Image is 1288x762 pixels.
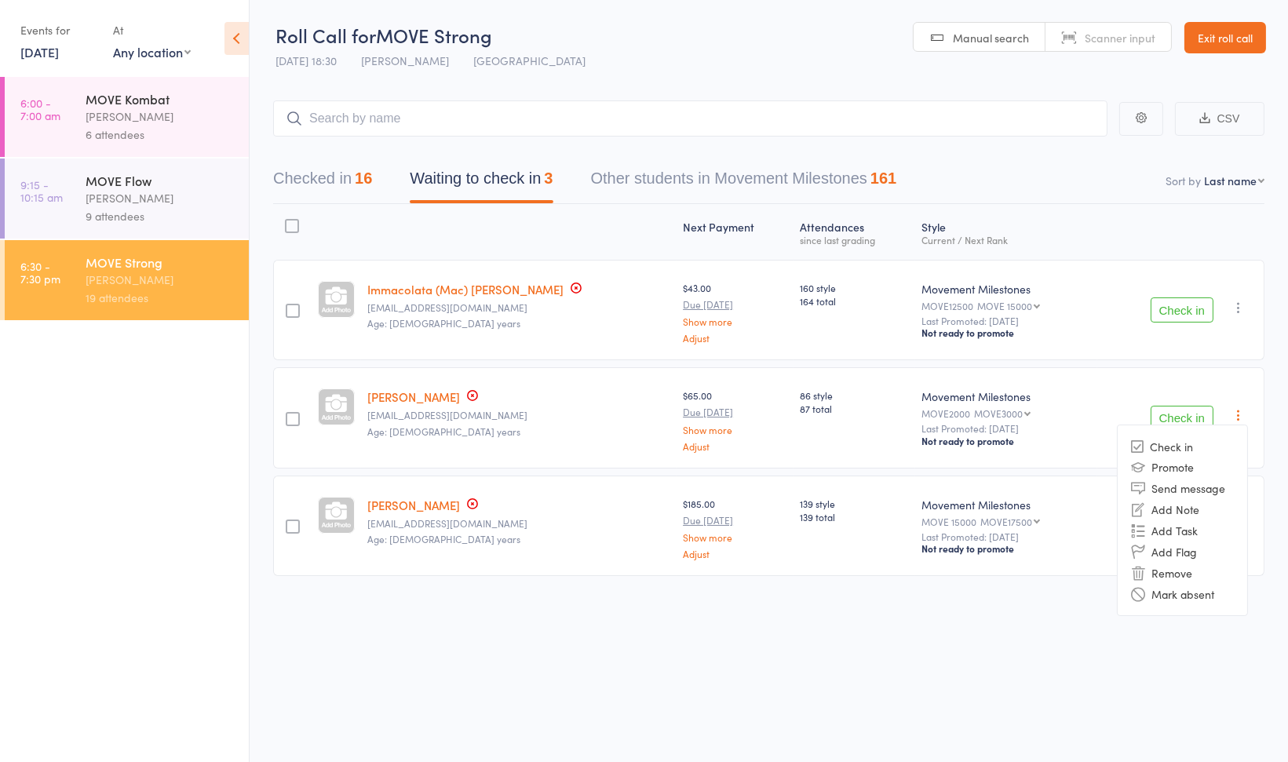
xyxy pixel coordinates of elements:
a: Adjust [683,333,787,343]
div: Not ready to promote [921,435,1091,447]
small: Due [DATE] [683,515,787,526]
div: MOVE17500 [980,516,1032,527]
div: $43.00 [683,281,787,343]
span: 86 style [800,388,909,402]
li: Add Task [1118,520,1247,541]
div: Style [915,211,1097,253]
small: marina@fbrlaw.com.au [367,518,671,529]
button: Check in [1151,406,1213,431]
span: [GEOGRAPHIC_DATA] [473,53,586,68]
div: 9 attendees [86,207,235,225]
div: MOVE Strong [86,253,235,271]
div: Movement Milestones [921,497,1091,512]
div: MOVE 15000 [977,301,1032,311]
div: At [113,17,191,43]
div: since last grading [800,235,909,245]
span: 87 total [800,402,909,415]
span: 160 style [800,281,909,294]
div: 19 attendees [86,289,235,307]
div: MOVE Kombat [86,90,235,108]
small: Sueandshaz@gmail.com [367,410,671,421]
time: 9:15 - 10:15 am [20,178,63,203]
a: Adjust [683,549,787,559]
div: Next Payment [677,211,794,253]
li: Promote [1118,456,1247,477]
li: Add Note [1118,498,1247,520]
a: Immacolata (Mac) [PERSON_NAME] [367,281,564,297]
a: [DATE] [20,43,59,60]
small: ibollella.ib@gmail.com [367,302,671,313]
div: MOVE 15000 [921,516,1091,527]
div: Last name [1204,173,1257,188]
span: MOVE Strong [376,22,492,48]
span: Age: [DEMOGRAPHIC_DATA] years [367,316,520,330]
a: Show more [683,532,787,542]
div: Not ready to promote [921,542,1091,555]
div: Not ready to promote [921,326,1091,339]
small: Last Promoted: [DATE] [921,423,1091,434]
small: Due [DATE] [683,407,787,417]
span: 139 total [800,510,909,523]
div: Any location [113,43,191,60]
div: Events for [20,17,97,43]
div: [PERSON_NAME] [86,189,235,207]
button: Waiting to check in3 [410,162,553,203]
span: Age: [DEMOGRAPHIC_DATA] years [367,425,520,438]
li: Mark absent [1118,583,1247,604]
li: Remove [1118,562,1247,583]
small: Last Promoted: [DATE] [921,531,1091,542]
a: [PERSON_NAME] [367,388,460,405]
div: 16 [355,170,372,187]
div: Movement Milestones [921,281,1091,297]
small: Due [DATE] [683,299,787,310]
span: 139 style [800,497,909,510]
span: 164 total [800,294,909,308]
span: Manual search [953,30,1029,46]
li: Add Flag [1118,541,1247,562]
span: [PERSON_NAME] [361,53,449,68]
li: Check in [1118,436,1247,456]
div: Current / Next Rank [921,235,1091,245]
div: $185.00 [683,497,787,559]
div: Atten­dances [794,211,915,253]
div: MOVE Flow [86,172,235,189]
a: Adjust [683,441,787,451]
div: MOVE2000 [921,408,1091,418]
div: Movement Milestones [921,388,1091,404]
time: 6:00 - 7:00 am [20,97,60,122]
div: MOVE3000 [974,408,1023,418]
button: Check in [1151,297,1213,323]
div: [PERSON_NAME] [86,108,235,126]
a: Exit roll call [1184,22,1266,53]
span: Roll Call for [275,22,376,48]
span: Scanner input [1085,30,1155,46]
li: Send message [1118,477,1247,498]
a: 6:30 -7:30 pmMOVE Strong[PERSON_NAME]19 attendees [5,240,249,320]
span: [DATE] 18:30 [275,53,337,68]
a: Show more [683,425,787,435]
div: $65.00 [683,388,787,450]
a: 9:15 -10:15 amMOVE Flow[PERSON_NAME]9 attendees [5,159,249,239]
a: 6:00 -7:00 amMOVE Kombat[PERSON_NAME]6 attendees [5,77,249,157]
button: Other students in Movement Milestones161 [591,162,897,203]
label: Sort by [1166,173,1201,188]
span: Age: [DEMOGRAPHIC_DATA] years [367,532,520,545]
input: Search by name [273,100,1107,137]
button: CSV [1175,102,1264,136]
a: [PERSON_NAME] [367,497,460,513]
div: 6 attendees [86,126,235,144]
a: Show more [683,316,787,326]
div: 3 [544,170,553,187]
div: 161 [870,170,896,187]
div: [PERSON_NAME] [86,271,235,289]
button: Checked in16 [273,162,372,203]
time: 6:30 - 7:30 pm [20,260,60,285]
div: MOVE12500 [921,301,1091,311]
small: Last Promoted: [DATE] [921,315,1091,326]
